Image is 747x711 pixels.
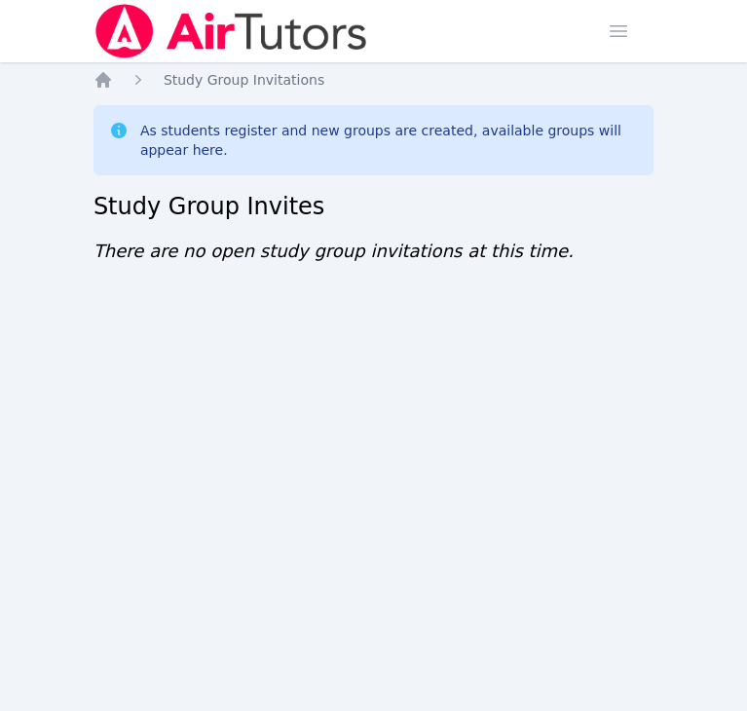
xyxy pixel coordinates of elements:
[140,121,638,160] div: As students register and new groups are created, available groups will appear here.
[164,72,324,88] span: Study Group Invitations
[93,4,369,58] img: Air Tutors
[164,70,324,90] a: Study Group Invitations
[93,70,654,90] nav: Breadcrumb
[93,241,574,261] span: There are no open study group invitations at this time.
[93,191,654,222] h2: Study Group Invites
